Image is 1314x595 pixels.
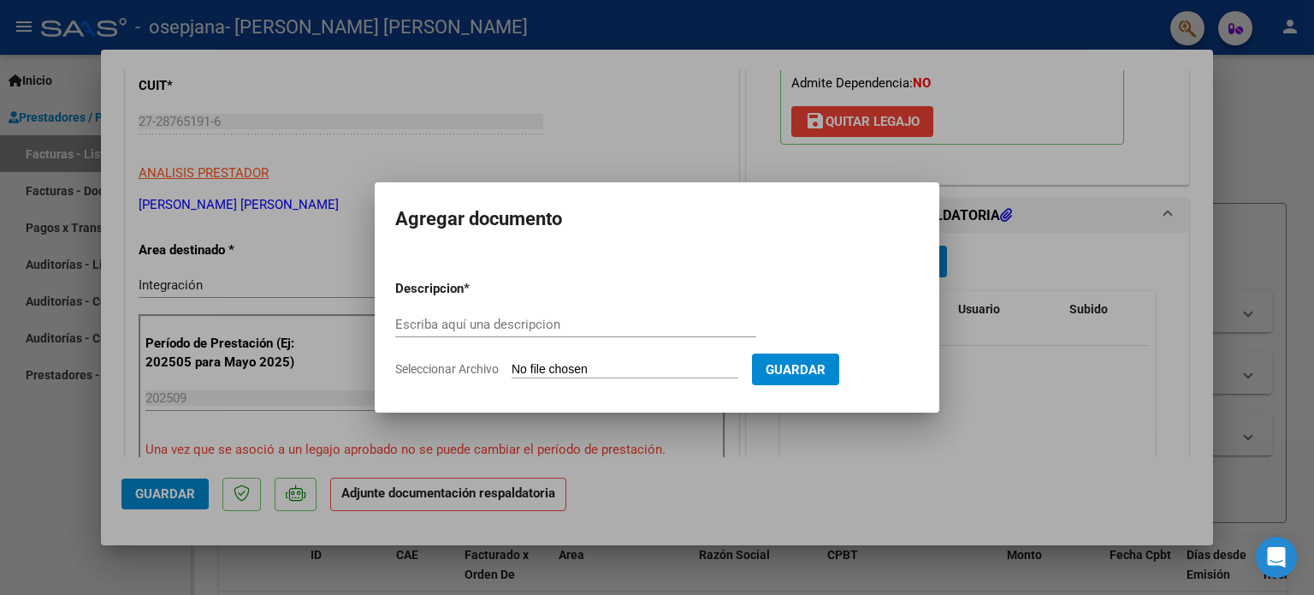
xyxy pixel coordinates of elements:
div: Open Intercom Messenger [1256,537,1297,578]
h2: Agregar documento [395,203,919,235]
span: Guardar [766,362,826,378]
span: Seleccionar Archivo [395,362,499,376]
p: Descripcion [395,279,553,299]
button: Guardar [752,354,839,385]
